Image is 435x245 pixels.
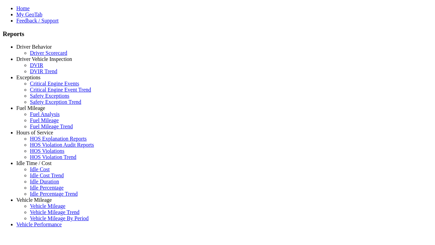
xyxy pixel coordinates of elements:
a: Idle Cost [30,166,50,172]
a: Vehicle Mileage By Period [30,215,89,221]
a: DVIR Trend [30,68,57,74]
a: Idle Percentage [30,185,64,191]
a: HOS Violations [30,148,64,154]
a: Idle Percentage Trend [30,191,77,197]
a: Critical Engine Events [30,81,79,86]
a: Safety Exceptions [30,93,69,99]
a: DVIR [30,62,43,68]
a: HOS Violation Trend [30,154,76,160]
a: Vehicle Mileage [30,203,65,209]
a: Driver Behavior [16,44,52,50]
a: Critical Engine Event Trend [30,87,91,93]
a: Driver Vehicle Inspection [16,56,72,62]
a: Fuel Mileage [16,105,45,111]
a: Vehicle Mileage Trend [30,209,80,215]
a: Fuel Analysis [30,111,60,117]
a: Idle Time / Cost [16,160,52,166]
h3: Reports [3,30,432,38]
a: Idle Cost Trend [30,173,64,178]
a: Vehicle Mileage [16,197,52,203]
a: Vehicle Performance [16,222,62,227]
a: Safety Exception Trend [30,99,81,105]
a: HOS Violation Audit Reports [30,142,94,148]
a: Fuel Mileage [30,117,59,123]
a: My GeoTab [16,12,42,17]
a: Home [16,5,30,11]
a: Exceptions [16,75,40,80]
a: HOS Explanation Reports [30,136,87,142]
a: Fuel Mileage Trend [30,124,73,129]
a: Driver Scorecard [30,50,67,56]
a: Feedback / Support [16,18,58,23]
a: Idle Duration [30,179,59,184]
a: Hours of Service [16,130,53,135]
